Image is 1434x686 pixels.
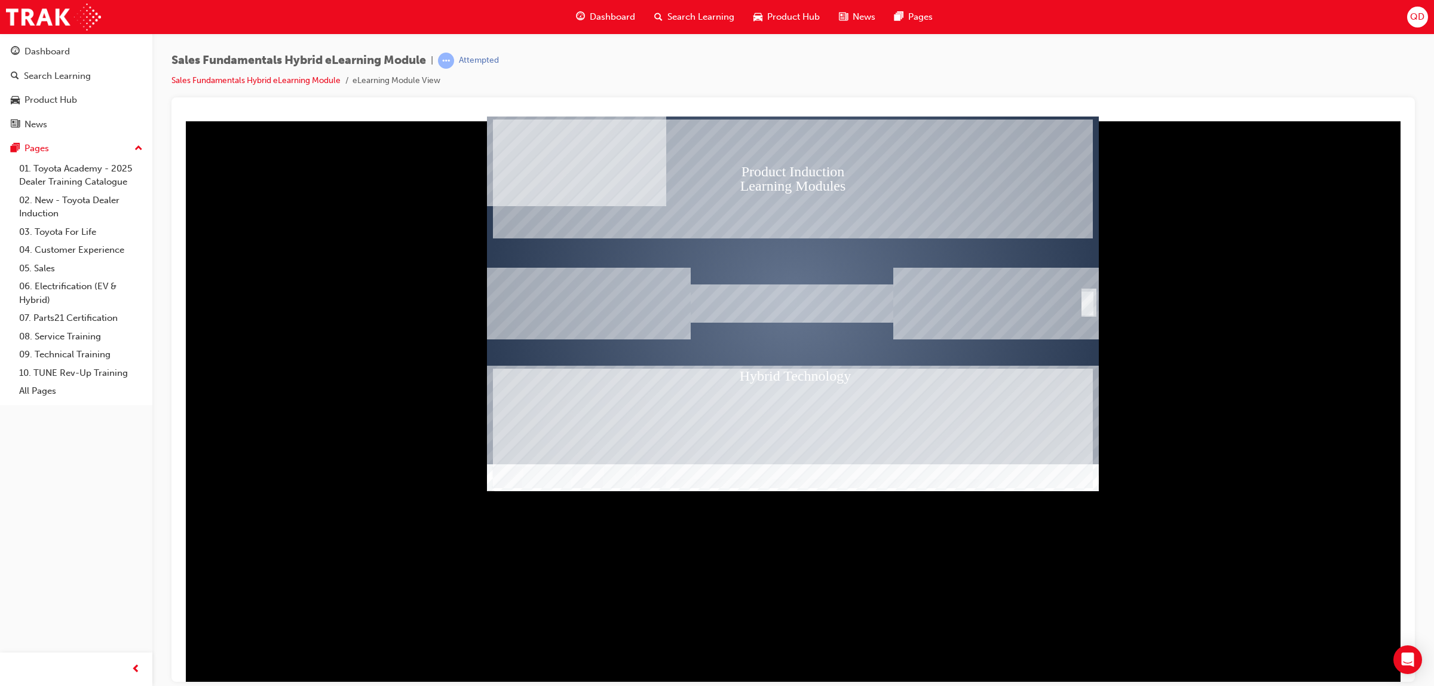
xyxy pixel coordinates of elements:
[14,259,148,278] a: 05. Sales
[24,93,77,107] div: Product Hub
[131,662,140,677] span: prev-icon
[24,69,91,83] div: Search Learning
[11,120,20,130] span: news-icon
[14,382,148,400] a: All Pages
[14,345,148,364] a: 09. Technical Training
[908,10,933,24] span: Pages
[14,327,148,346] a: 08. Service Training
[645,5,744,29] a: search-iconSearch Learning
[306,151,510,223] div: Text
[576,10,585,24] span: guage-icon
[11,71,19,82] span: search-icon
[312,252,912,372] div: Hybrid Technology
[894,10,903,24] span: pages-icon
[5,137,148,160] button: Pages
[459,55,499,66] div: Attempted
[14,160,148,191] a: 01. Toyota Academy - 2025 Dealer Training Catalogue
[5,89,148,111] a: Product Hub
[14,364,148,382] a: 10. TUNE Rev-Up Training
[14,241,148,259] a: 04. Customer Experience
[11,47,20,57] span: guage-icon
[5,65,148,87] a: Search Learning
[14,309,148,327] a: 07. Parts21 Certification
[312,3,912,122] div: Product Induction Learning Modules
[5,41,148,63] a: Dashboard
[753,10,762,24] span: car-icon
[14,223,148,241] a: 03. Toyota For Life
[590,10,635,24] span: Dashboard
[566,5,645,29] a: guage-iconDashboard
[171,75,341,85] a: Sales Fundamentals Hybrid eLearning Module
[767,10,820,24] span: Product Hub
[885,5,942,29] a: pages-iconPages
[134,141,143,157] span: up-icon
[14,277,148,309] a: 06. Electrification (EV & Hybrid)
[5,114,148,136] a: News
[712,151,918,223] div: Text
[171,54,426,68] span: Sales Fundamentals Hybrid eLearning Module
[11,95,20,106] span: car-icon
[667,10,734,24] span: Search Learning
[431,54,433,68] span: |
[438,53,454,69] span: learningRecordVerb_ATTEMPT-icon
[14,191,148,223] a: 02. New - Toyota Dealer Induction
[353,74,440,88] li: eLearning Module View
[24,142,49,155] div: Pages
[1410,10,1424,24] span: QD
[744,5,829,29] a: car-iconProduct Hub
[853,10,875,24] span: News
[1393,645,1422,674] div: Open Intercom Messenger
[900,175,912,199] div: SmartShape
[5,38,148,137] button: DashboardSearch LearningProduct HubNews
[6,4,101,30] img: Trak
[1407,7,1428,27] button: QD
[559,252,670,267] span: Hybrid Technology
[839,10,848,24] span: news-icon
[829,5,885,29] a: news-iconNews
[24,45,70,59] div: Dashboard
[11,143,20,154] span: pages-icon
[24,118,47,131] div: News
[510,168,712,206] div: Image
[654,10,663,24] span: search-icon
